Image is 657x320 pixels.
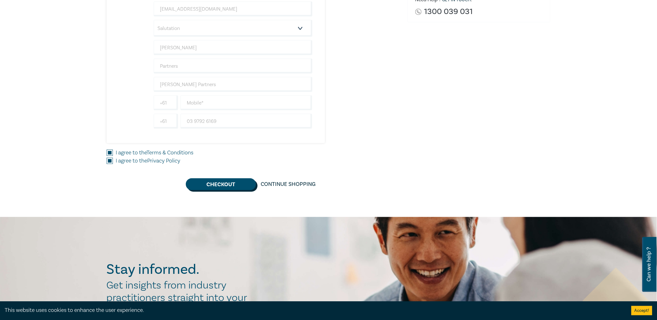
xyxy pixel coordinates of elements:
[154,77,312,92] input: Company
[424,7,473,16] a: 1300 039 031
[147,149,194,156] a: Terms & Conditions
[154,40,312,55] input: First Name*
[116,157,181,165] label: I agree to the
[147,157,181,164] a: Privacy Policy
[181,95,312,110] input: Mobile*
[154,95,178,110] input: +61
[631,306,652,315] button: Accept cookies
[186,178,256,190] button: Checkout
[154,59,312,74] input: Last Name*
[646,241,652,288] span: Can we help ?
[154,114,178,129] input: +61
[5,306,622,314] div: This website uses cookies to enhance the user experience.
[181,114,312,129] input: Phone
[256,178,321,190] a: Continue Shopping
[154,2,312,17] input: Attendee Email*
[116,149,194,157] label: I agree to the
[107,262,254,278] h2: Stay informed.
[107,279,254,317] h2: Get insights from industry practitioners straight into your inbox.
